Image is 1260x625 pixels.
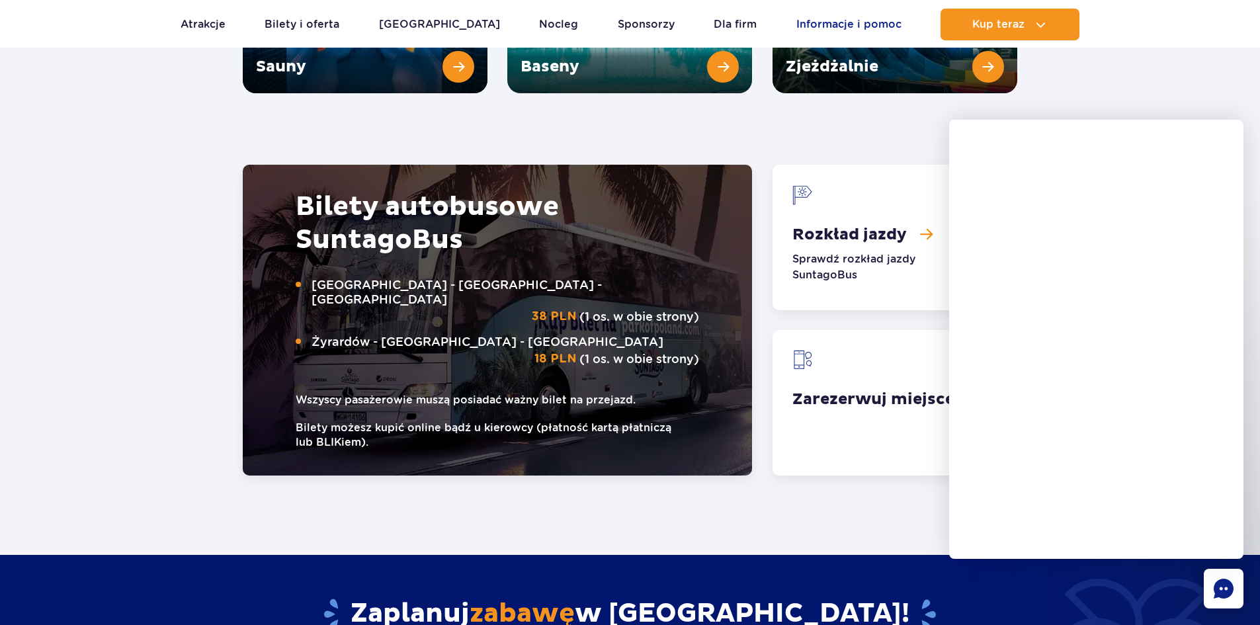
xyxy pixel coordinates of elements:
small: Wszyscy pasażerowie muszą posiadać ważny bilet na przejazd. [296,393,699,407]
span: Suntago [296,224,412,257]
iframe: chatbot [949,120,1243,559]
small: Bilety możesz kupić online bądź u kierowcy (płatność kartą płatniczą lub BLIKiem). [296,421,699,450]
p: (1 os. w obie strony) [296,335,699,366]
span: Kup teraz [972,19,1025,30]
a: [GEOGRAPHIC_DATA] [379,9,500,40]
a: Zarezerwuj miejsce [773,330,1011,476]
a: Dla firm [714,9,757,40]
button: Kup teraz [941,9,1079,40]
span: Żyrardów - [GEOGRAPHIC_DATA] - [GEOGRAPHIC_DATA] [312,335,699,349]
a: Sponsorzy [618,9,675,40]
a: Nocleg [539,9,578,40]
a: Rozkład jazdy [773,165,1011,310]
p: (1 os. w obie strony) [296,278,699,324]
a: Atrakcje [181,9,226,40]
h2: Bilety autobusowe Bus [296,190,699,257]
strong: 38 PLN [532,310,577,324]
div: Chat [1204,569,1243,608]
a: Bilety i oferta [265,9,339,40]
span: [GEOGRAPHIC_DATA] - [GEOGRAPHIC_DATA] - [GEOGRAPHIC_DATA] [312,278,699,307]
strong: 18 PLN [534,352,577,366]
a: Informacje i pomoc [796,9,902,40]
